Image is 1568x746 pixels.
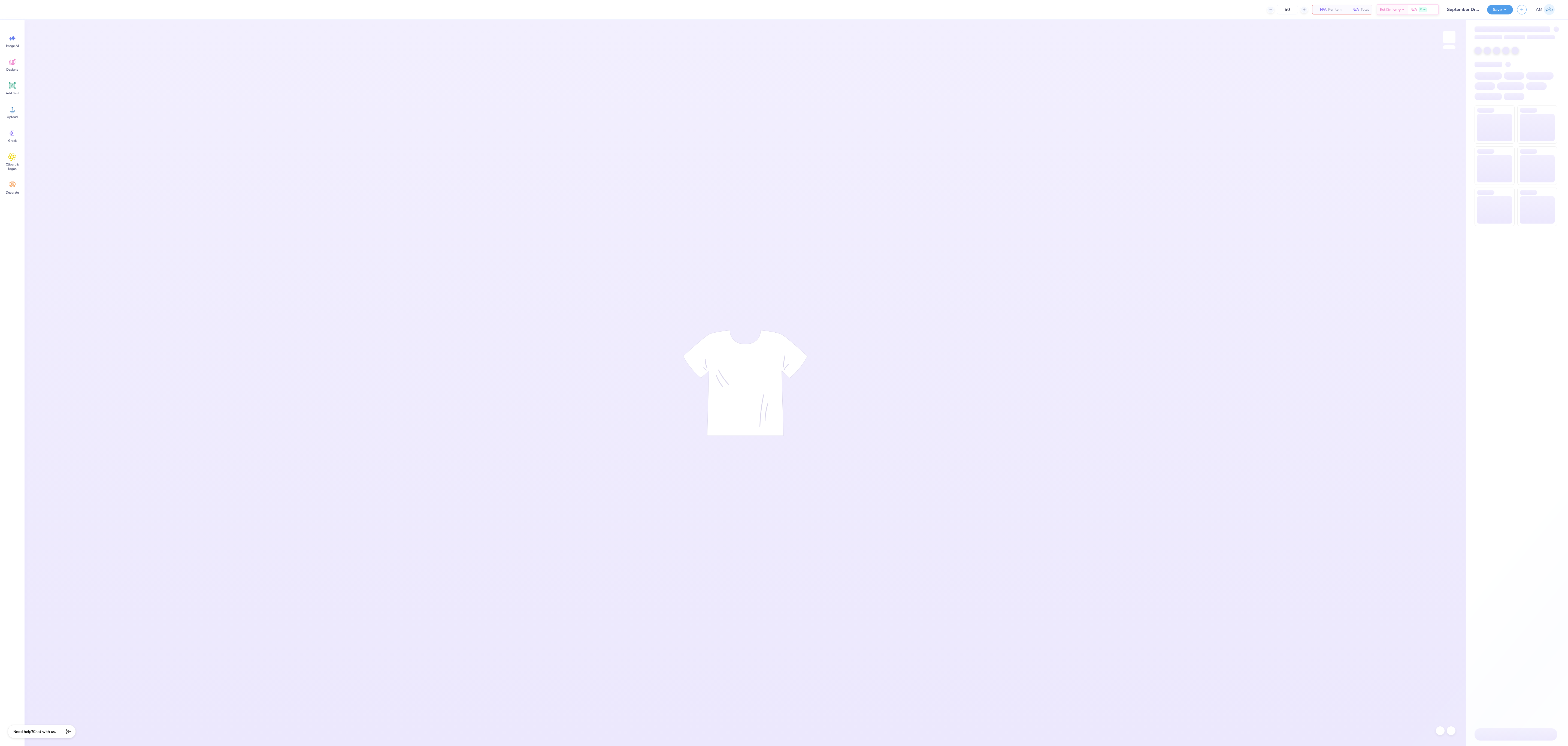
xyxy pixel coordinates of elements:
span: N/A [1316,7,1327,13]
span: Upload [7,115,18,119]
a: AM [1533,4,1557,15]
span: Add Text [6,91,19,95]
span: N/A [1410,7,1417,13]
span: Greek [8,139,17,143]
span: Est. Delivery [1380,7,1401,13]
strong: Need help? [13,729,33,734]
span: Per Item [1328,7,1342,13]
span: N/A [1348,7,1359,13]
span: Designs [6,67,18,72]
input: Untitled Design [1443,4,1483,15]
span: Clipart & logos [3,162,21,171]
img: tee-skeleton.svg [683,330,808,436]
button: Save [1487,5,1513,14]
span: Image AI [6,44,19,48]
img: Arvi Mikhail Parcero [1544,4,1555,15]
span: Chat with us. [33,729,56,734]
span: Total [1361,7,1369,13]
input: – – [1277,5,1298,14]
span: AM [1536,7,1542,13]
span: Free [1420,8,1425,11]
span: Decorate [6,190,19,195]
